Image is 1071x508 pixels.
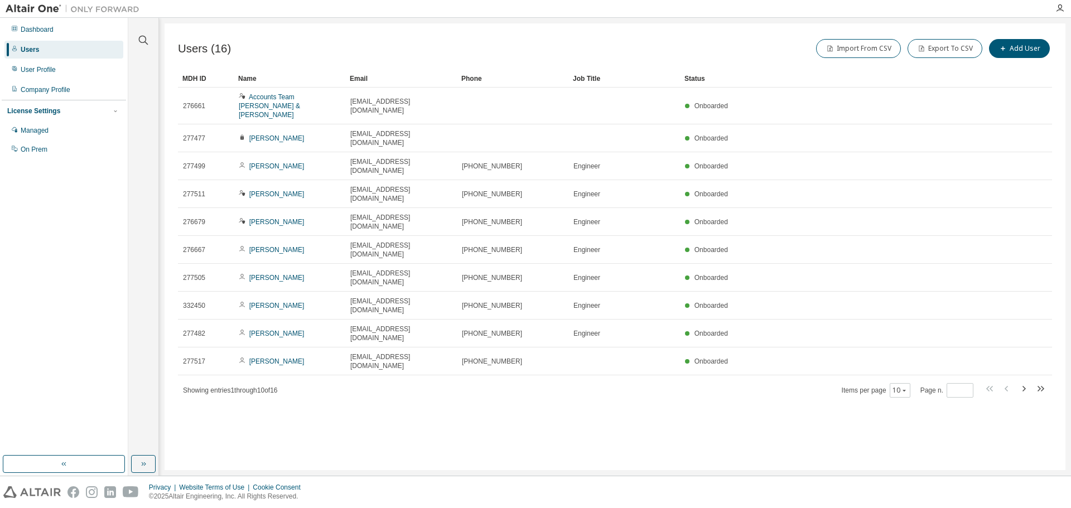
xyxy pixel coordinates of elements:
span: Engineer [573,162,600,171]
span: 276679 [183,217,205,226]
button: Add User [989,39,1050,58]
span: Engineer [573,217,600,226]
a: [PERSON_NAME] [249,302,305,309]
a: [PERSON_NAME] [249,246,305,254]
div: Status [684,70,994,88]
span: 277482 [183,329,205,338]
a: [PERSON_NAME] [249,330,305,337]
span: Onboarded [694,162,728,170]
button: Import From CSV [816,39,901,58]
span: Onboarded [694,357,728,365]
span: 277517 [183,357,205,366]
span: [PHONE_NUMBER] [462,245,522,254]
a: [PERSON_NAME] [249,357,305,365]
p: © 2025 Altair Engineering, Inc. All Rights Reserved. [149,492,307,501]
span: 277499 [183,162,205,171]
span: [EMAIL_ADDRESS][DOMAIN_NAME] [350,129,452,147]
span: Users (16) [178,42,231,55]
img: facebook.svg [67,486,79,498]
span: [EMAIL_ADDRESS][DOMAIN_NAME] [350,97,452,115]
div: Phone [461,70,564,88]
span: Engineer [573,329,600,338]
span: 277511 [183,190,205,199]
a: [PERSON_NAME] [249,218,305,226]
button: 10 [893,386,908,395]
span: 277477 [183,134,205,143]
span: Engineer [573,273,600,282]
div: Email [350,70,452,88]
div: Users [21,45,39,54]
span: [EMAIL_ADDRESS][DOMAIN_NAME] [350,185,452,203]
span: Onboarded [694,302,728,309]
div: MDH ID [182,70,229,88]
span: [EMAIL_ADDRESS][DOMAIN_NAME] [350,325,452,342]
button: Export To CSV [908,39,982,58]
span: [PHONE_NUMBER] [462,217,522,226]
span: [EMAIL_ADDRESS][DOMAIN_NAME] [350,241,452,259]
div: License Settings [7,107,60,115]
a: [PERSON_NAME] [249,162,305,170]
img: Altair One [6,3,145,14]
div: Website Terms of Use [179,483,253,492]
span: Onboarded [694,102,728,110]
img: linkedin.svg [104,486,116,498]
div: Company Profile [21,85,70,94]
span: [PHONE_NUMBER] [462,162,522,171]
div: Name [238,70,341,88]
span: Onboarded [694,134,728,142]
a: [PERSON_NAME] [249,134,305,142]
div: Dashboard [21,25,54,34]
span: [PHONE_NUMBER] [462,190,522,199]
a: [PERSON_NAME] [249,190,305,198]
span: [PHONE_NUMBER] [462,301,522,310]
div: Job Title [573,70,676,88]
span: 276661 [183,101,205,110]
div: Managed [21,126,49,135]
img: youtube.svg [123,486,139,498]
span: Engineer [573,245,600,254]
a: Accounts Team [PERSON_NAME] & [PERSON_NAME] [239,93,300,119]
span: [EMAIL_ADDRESS][DOMAIN_NAME] [350,297,452,315]
span: [EMAIL_ADDRESS][DOMAIN_NAME] [350,213,452,231]
span: 277505 [183,273,205,282]
a: [PERSON_NAME] [249,274,305,282]
span: 332450 [183,301,205,310]
span: [EMAIL_ADDRESS][DOMAIN_NAME] [350,269,452,287]
span: Page n. [920,383,973,398]
span: [EMAIL_ADDRESS][DOMAIN_NAME] [350,157,452,175]
span: Onboarded [694,246,728,254]
span: Showing entries 1 through 10 of 16 [183,386,278,394]
span: Onboarded [694,330,728,337]
span: Engineer [573,190,600,199]
span: [PHONE_NUMBER] [462,357,522,366]
img: altair_logo.svg [3,486,61,498]
span: [EMAIL_ADDRESS][DOMAIN_NAME] [350,352,452,370]
img: instagram.svg [86,486,98,498]
span: [PHONE_NUMBER] [462,273,522,282]
span: Items per page [842,383,910,398]
div: Privacy [149,483,179,492]
div: On Prem [21,145,47,154]
div: Cookie Consent [253,483,307,492]
span: Engineer [573,301,600,310]
span: Onboarded [694,190,728,198]
span: Onboarded [694,274,728,282]
span: 276667 [183,245,205,254]
div: User Profile [21,65,56,74]
span: [PHONE_NUMBER] [462,329,522,338]
span: Onboarded [694,218,728,226]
